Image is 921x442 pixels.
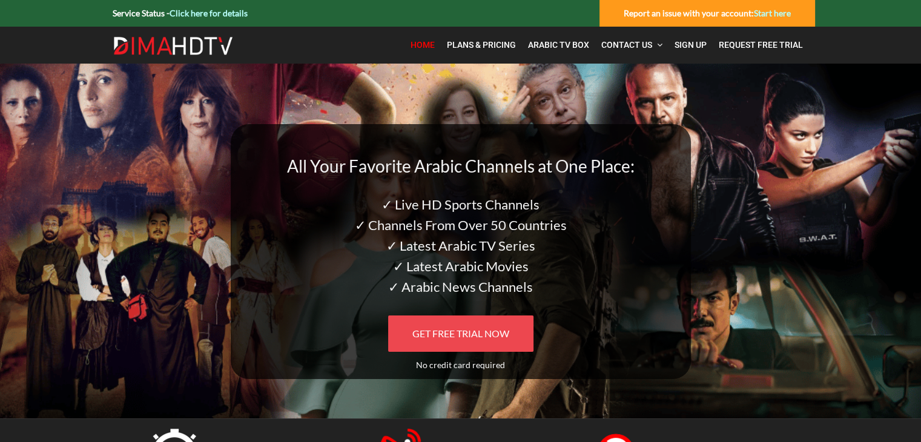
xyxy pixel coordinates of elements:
span: ✓ Live HD Sports Channels [381,196,540,213]
a: GET FREE TRIAL NOW [388,315,533,352]
a: Plans & Pricing [441,33,522,58]
span: No credit card required [416,360,505,370]
span: Arabic TV Box [528,40,589,50]
span: ✓ Latest Arabic TV Series [386,237,535,254]
span: ✓ Latest Arabic Movies [393,258,529,274]
span: Sign Up [675,40,707,50]
a: Start here [754,8,791,18]
span: Plans & Pricing [447,40,516,50]
a: Request Free Trial [713,33,809,58]
a: Click here for details [170,8,248,18]
span: ✓ Channels From Over 50 Countries [355,217,567,233]
a: Sign Up [668,33,713,58]
span: Home [411,40,435,50]
a: Home [404,33,441,58]
span: Contact Us [601,40,652,50]
img: Dima HDTV [113,36,234,56]
span: GET FREE TRIAL NOW [412,328,509,339]
a: Arabic TV Box [522,33,595,58]
span: Request Free Trial [719,40,803,50]
a: Contact Us [595,33,668,58]
strong: Service Status - [113,8,248,18]
span: ✓ Arabic News Channels [388,279,533,295]
span: All Your Favorite Arabic Channels at One Place: [287,156,635,176]
strong: Report an issue with your account: [624,8,791,18]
